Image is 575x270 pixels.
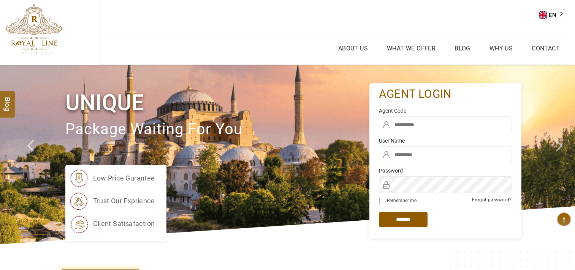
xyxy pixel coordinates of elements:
[539,9,568,21] a: EN
[379,137,512,144] label: User Name
[3,97,13,103] span: Blog
[453,43,472,54] a: Blog
[488,43,515,54] a: Why Us
[539,9,568,21] div: Language
[387,198,417,203] label: Remember me
[539,9,568,21] aside: Language selected: English
[530,43,562,54] a: Contact
[336,43,370,54] a: About Us
[65,117,369,142] p: package waiting for you
[379,167,512,174] label: Password
[69,214,155,233] li: client satisafaction
[472,197,512,202] a: Forgot password?
[546,65,575,244] a: Check next image
[385,43,437,54] a: What we Offer
[6,3,62,55] img: The Royal Line Holidays
[17,65,46,244] a: Check next prev
[65,88,369,117] h1: Unique
[69,169,155,188] li: low price gurantee
[69,192,155,210] li: trust our exprience
[379,87,512,102] h2: agent login
[379,107,512,115] label: Agent Code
